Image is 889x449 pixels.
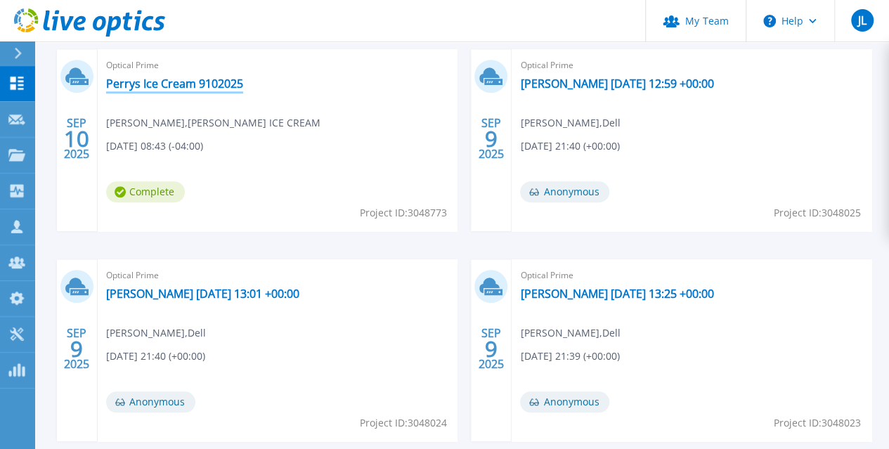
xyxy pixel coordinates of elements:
span: Project ID: 3048024 [359,415,446,431]
div: SEP 2025 [478,323,505,375]
span: Anonymous [520,391,609,412]
a: [PERSON_NAME] [DATE] 13:25 +00:00 [520,287,713,301]
span: 9 [485,343,498,355]
span: [PERSON_NAME] , Dell [106,325,206,341]
span: [DATE] 21:39 (+00:00) [520,349,619,364]
span: [DATE] 21:40 (+00:00) [520,138,619,154]
span: Project ID: 3048023 [774,415,861,431]
span: 10 [64,133,89,145]
span: Project ID: 3048025 [774,205,861,221]
div: SEP 2025 [478,113,505,164]
a: Perrys Ice Cream 9102025 [106,77,243,91]
span: Optical Prime [106,268,449,283]
span: Anonymous [520,181,609,202]
span: Optical Prime [106,58,449,73]
span: [PERSON_NAME] , Dell [520,325,620,341]
div: SEP 2025 [63,113,90,164]
span: Optical Prime [520,58,863,73]
span: 9 [485,133,498,145]
span: 9 [70,343,83,355]
span: [DATE] 08:43 (-04:00) [106,138,203,154]
div: SEP 2025 [63,323,90,375]
span: [PERSON_NAME] , [PERSON_NAME] ICE CREAM [106,115,320,131]
span: [PERSON_NAME] , Dell [520,115,620,131]
span: Anonymous [106,391,195,412]
span: Project ID: 3048773 [359,205,446,221]
a: [PERSON_NAME] [DATE] 12:59 +00:00 [520,77,713,91]
span: Optical Prime [520,268,863,283]
span: [DATE] 21:40 (+00:00) [106,349,205,364]
span: JL [857,15,866,26]
span: Complete [106,181,185,202]
a: [PERSON_NAME] [DATE] 13:01 +00:00 [106,287,299,301]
